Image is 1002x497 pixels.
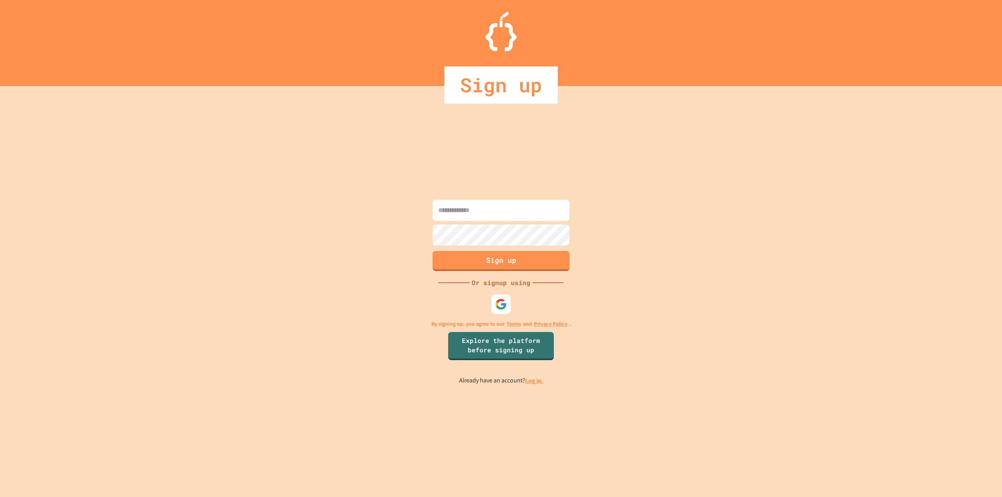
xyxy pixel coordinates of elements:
[444,66,558,104] div: Sign up
[448,332,554,360] a: Explore the platform before signing up
[485,12,517,51] img: Logo.svg
[459,376,543,386] p: Already have an account?
[433,251,569,271] button: Sign up
[525,377,543,385] a: Log in.
[534,320,568,328] a: Privacy Policy
[506,320,521,328] a: Terms
[470,278,532,287] div: Or signup using
[431,320,571,328] p: By signing up, you agree to our and .
[495,298,507,310] img: google-icon.svg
